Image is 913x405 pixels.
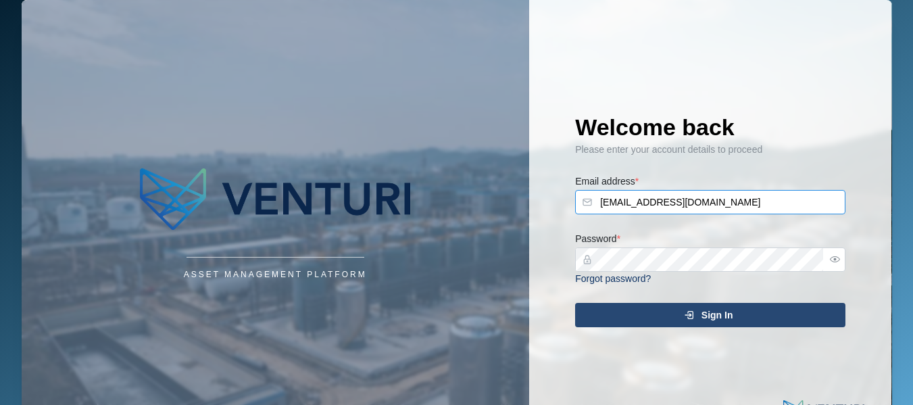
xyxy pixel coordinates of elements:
[184,268,367,281] div: Asset Management Platform
[575,303,845,327] button: Sign In
[701,304,733,327] span: Sign In
[575,143,845,158] div: Please enter your account details to proceed
[575,174,639,189] label: Email address
[575,232,620,247] label: Password
[575,112,845,142] h1: Welcome back
[575,273,651,284] a: Forgot password?
[575,190,845,214] input: Enter your email
[140,158,410,239] img: Company Logo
